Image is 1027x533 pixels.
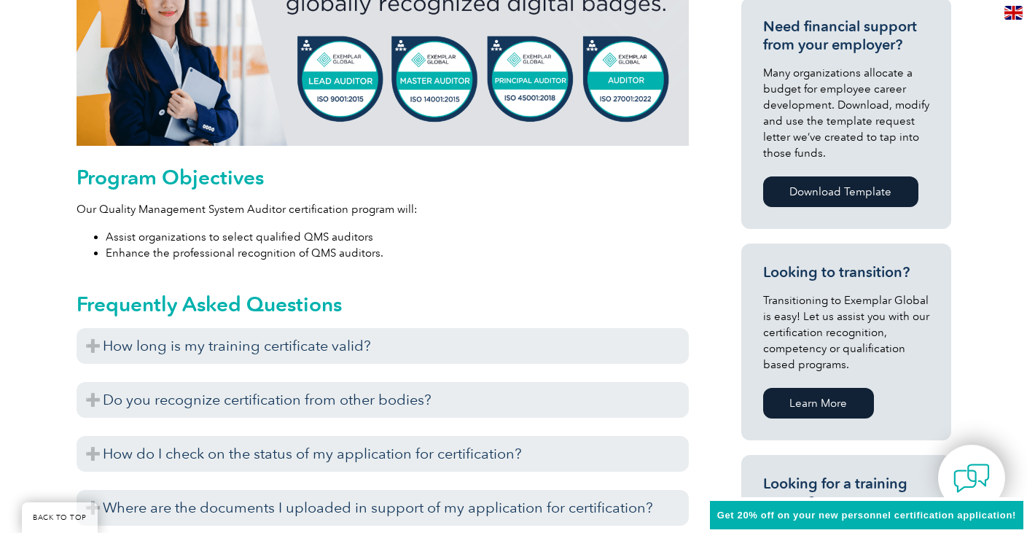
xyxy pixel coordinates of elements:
img: en [1004,6,1023,20]
h3: Where are the documents I uploaded in support of my application for certification? [77,490,689,526]
h2: Program Objectives [77,166,689,189]
a: Learn More [763,388,874,419]
p: Transitioning to Exemplar Global is easy! Let us assist you with our certification recognition, c... [763,292,929,373]
h3: How long is my training certificate valid? [77,328,689,364]
a: BACK TO TOP [22,502,98,533]
h2: Frequently Asked Questions [77,292,689,316]
a: Download Template [763,176,918,207]
span: Get 20% off on your new personnel certification application! [717,510,1016,521]
li: Assist organizations to select qualified QMS auditors [106,229,689,245]
h3: Looking for a training course? [763,475,929,511]
h3: How do I check on the status of my application for certification? [77,436,689,472]
p: Many organizations allocate a budget for employee career development. Download, modify and use th... [763,65,929,161]
p: Our Quality Management System Auditor certification program will: [77,201,689,217]
li: Enhance the professional recognition of QMS auditors. [106,245,689,261]
h3: Looking to transition? [763,263,929,281]
h3: Do you recognize certification from other bodies? [77,382,689,418]
img: contact-chat.png [953,460,990,497]
h3: Need financial support from your employer? [763,17,929,54]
